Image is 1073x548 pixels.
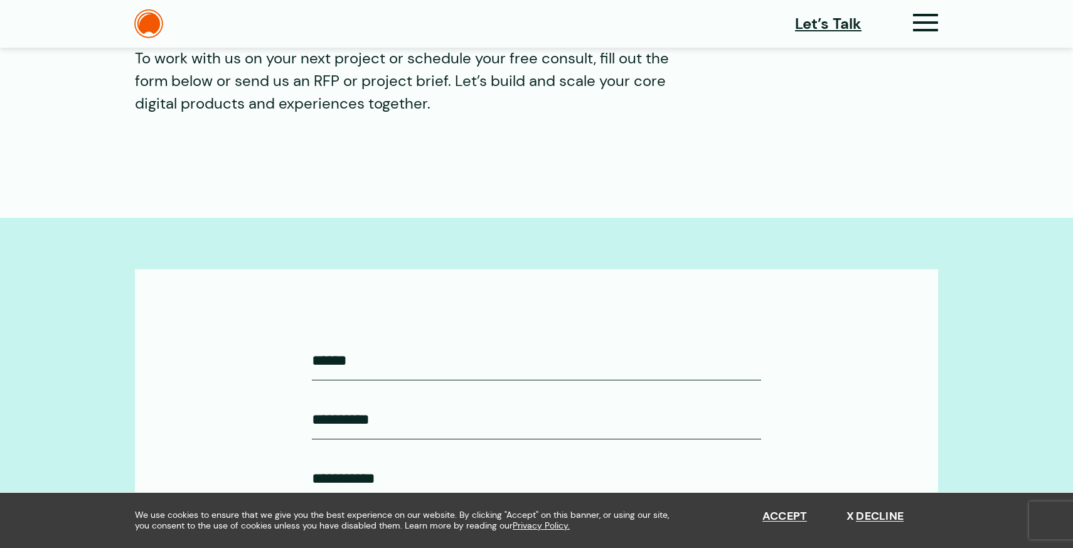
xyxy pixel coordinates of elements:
[795,13,862,35] a: Let’s Talk
[135,510,681,531] span: We use cookies to ensure that we give you the best experience on our website. By clicking "Accept...
[513,520,570,531] a: Privacy Policy.
[134,9,163,38] img: The Daylight Studio Logo
[135,47,700,115] p: To work with us on your next project or schedule your free consult, fill out the form below or se...
[846,510,904,524] button: Decline
[762,510,808,524] button: Accept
